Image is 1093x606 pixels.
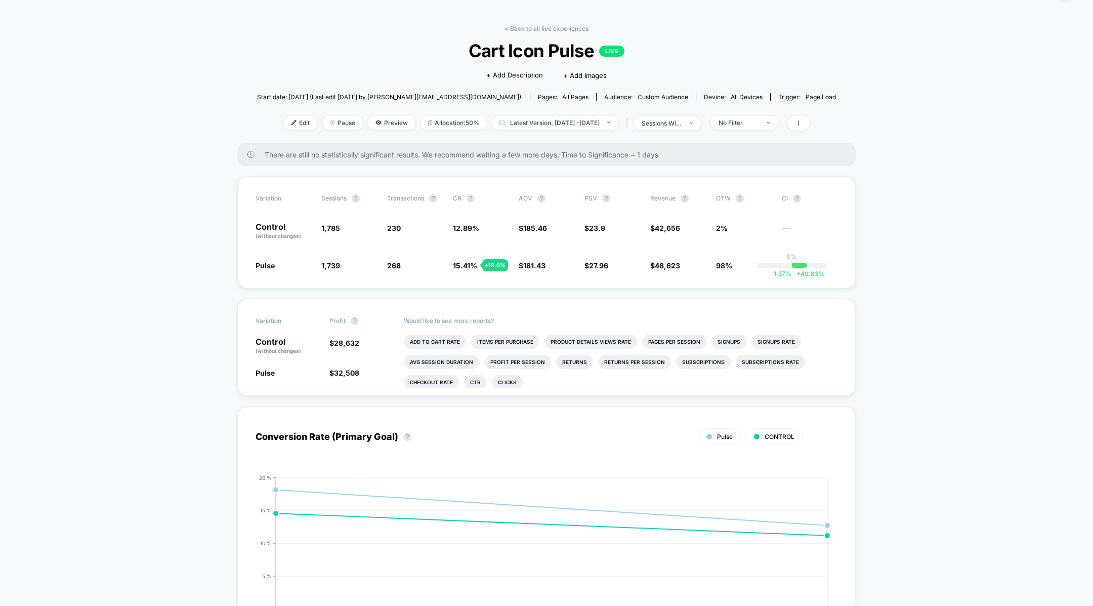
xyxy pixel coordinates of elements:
span: $ [329,369,359,377]
span: $ [650,224,680,232]
p: 0% [787,253,797,260]
li: Signups Rate [751,335,801,349]
span: 23.9 [589,224,605,232]
img: end [767,122,770,124]
span: Allocation: 50% [421,116,487,130]
span: Page Load [806,93,836,101]
span: 185.46 [523,224,547,232]
p: Control [256,338,319,355]
span: Pulse [256,261,275,270]
li: Pages Per Session [642,335,706,349]
span: Pulse [256,369,275,377]
span: 42,656 [655,224,680,232]
button: ? [681,194,689,203]
span: Profit [329,317,346,325]
span: 40.83 % [791,270,825,277]
span: $ [584,261,608,270]
button: ? [352,194,360,203]
span: AOV [519,194,532,202]
button: ? [403,433,411,441]
span: $ [329,339,359,347]
span: 2% [716,224,728,232]
span: OTW [716,194,772,203]
tspan: 5 % [262,573,272,579]
span: (without changes) [256,233,301,239]
span: 28,632 [334,339,359,347]
div: Audience: [604,93,688,101]
span: 230 [387,224,401,232]
div: sessions with impression [642,119,682,127]
span: Latest Version: [DATE] - [DATE] [492,116,618,130]
span: Preview [368,116,415,130]
span: 181.43 [523,261,545,270]
tspan: 20 % [259,474,272,480]
span: Edit [284,116,317,130]
span: 268 [387,261,401,270]
img: calendar [499,120,505,125]
span: 1.57 % [774,270,791,277]
span: + Add Description [486,70,543,80]
span: 1,739 [321,261,340,270]
span: $ [584,224,605,232]
span: Start date: [DATE] (Last edit [DATE] by [PERSON_NAME][EMAIL_ADDRESS][DOMAIN_NAME]) [257,93,521,101]
tspan: 15 % [260,507,272,513]
div: + 19.6 % [482,259,508,271]
button: ? [351,317,359,325]
li: Profit Per Session [484,355,551,369]
span: Pause [322,116,363,130]
div: Trigger: [778,93,836,101]
span: Transactions [387,194,424,202]
span: all devices [731,93,763,101]
li: Checkout Rate [404,375,459,389]
li: Avg Session Duration [404,355,479,369]
button: ? [467,194,475,203]
span: + [796,270,801,277]
img: end [690,122,693,124]
li: Add To Cart Rate [404,335,466,349]
span: CONTROL [765,433,794,440]
button: ? [429,194,437,203]
span: PSV [584,194,597,202]
span: | [623,116,634,131]
button: ? [537,194,545,203]
span: $ [650,261,680,270]
p: | [791,260,793,268]
tspan: 10 % [260,540,272,546]
div: No Filter [719,119,759,127]
button: ? [793,194,801,203]
span: Cart Icon Pulse [286,40,807,61]
button: ? [602,194,610,203]
span: Device: [696,93,770,101]
p: Control [256,223,311,240]
li: Ctr [464,375,487,389]
li: Returns [556,355,593,369]
img: end [330,120,335,125]
a: < Back to all live experiences [505,25,588,32]
p: LIVE [599,46,624,57]
span: Variation [256,317,311,325]
button: ? [736,194,744,203]
span: 98% [716,261,732,270]
span: Sessions [321,194,347,202]
span: 48,623 [655,261,680,270]
span: (without changes) [256,348,301,354]
span: 15.41 % [453,261,477,270]
span: CI [782,194,837,203]
li: Items Per Purchase [471,335,539,349]
span: $ [519,224,547,232]
span: 32,508 [334,369,359,377]
div: Pages: [538,93,588,101]
li: Signups [711,335,746,349]
li: Subscriptions Rate [736,355,805,369]
span: Pulse [717,433,733,440]
img: edit [291,120,297,125]
span: There are still no statistically significant results. We recommend waiting a few more days . Time... [265,150,835,159]
span: --- [782,225,837,240]
li: Subscriptions [676,355,731,369]
img: rebalance [428,120,432,126]
img: end [607,122,611,124]
span: 1,785 [321,224,340,232]
li: Product Details Views Rate [544,335,637,349]
span: $ [519,261,545,270]
span: 12.89 % [453,224,479,232]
